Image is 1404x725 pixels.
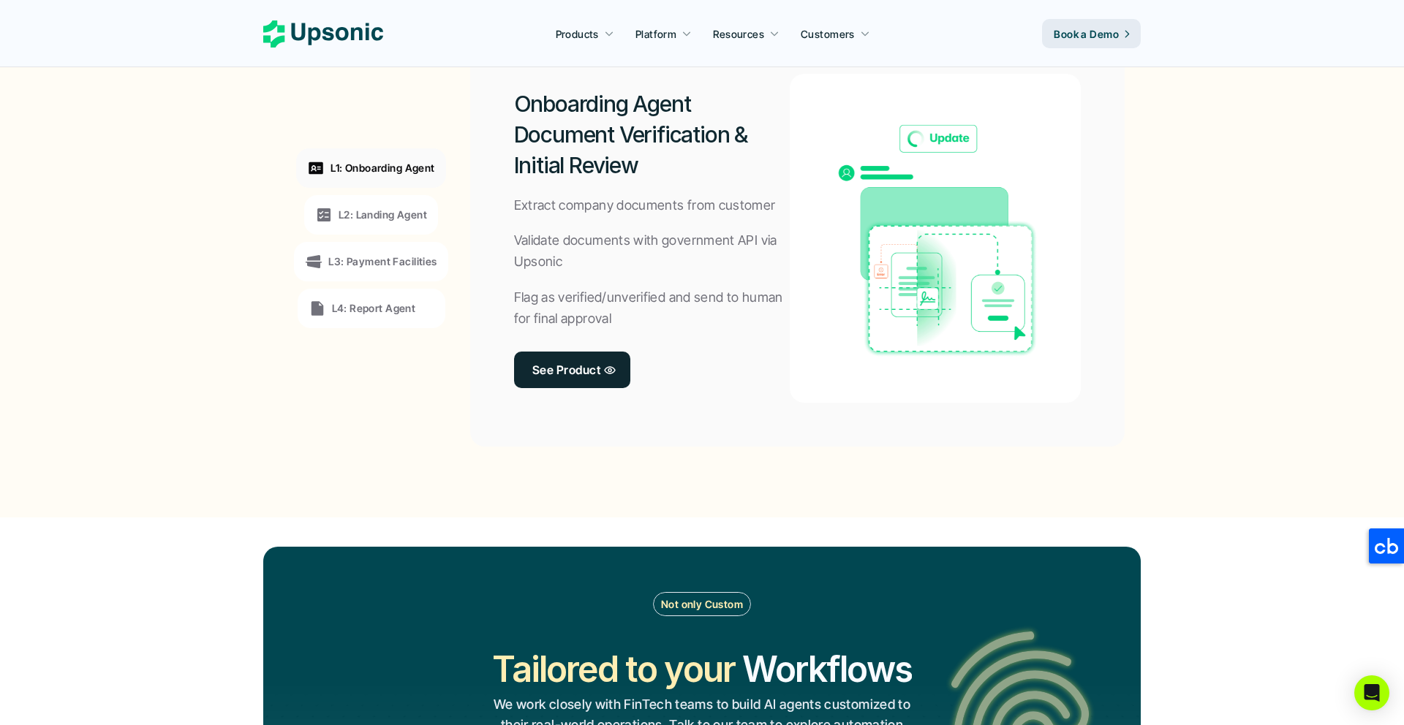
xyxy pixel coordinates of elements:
[328,254,437,269] p: L3: Payment Facilities
[514,230,790,273] p: Validate documents with government API via Upsonic
[801,26,855,42] p: Customers
[1354,675,1389,710] div: Open Intercom Messenger
[514,287,790,330] p: Flag as verified/unverified and send to human for final approval
[556,26,599,42] p: Products
[514,352,630,388] a: See Product
[1054,26,1119,42] p: Book a Demo
[1042,19,1141,48] a: Book a Demo
[713,26,764,42] p: Resources
[492,645,734,694] h2: Tailored to your
[661,596,743,612] p: Not only Custom
[332,300,416,316] p: L4: Report Agent
[635,26,676,42] p: Platform
[547,20,623,47] a: Products
[339,207,427,222] p: L2: Landing Agent
[514,88,790,181] h2: Onboarding Agent Document Verification & Initial Review
[532,359,600,380] p: See Product
[742,645,912,694] h2: Workflows
[331,160,434,175] p: L1: Onboarding Agent
[514,195,776,216] p: Extract company documents from customer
